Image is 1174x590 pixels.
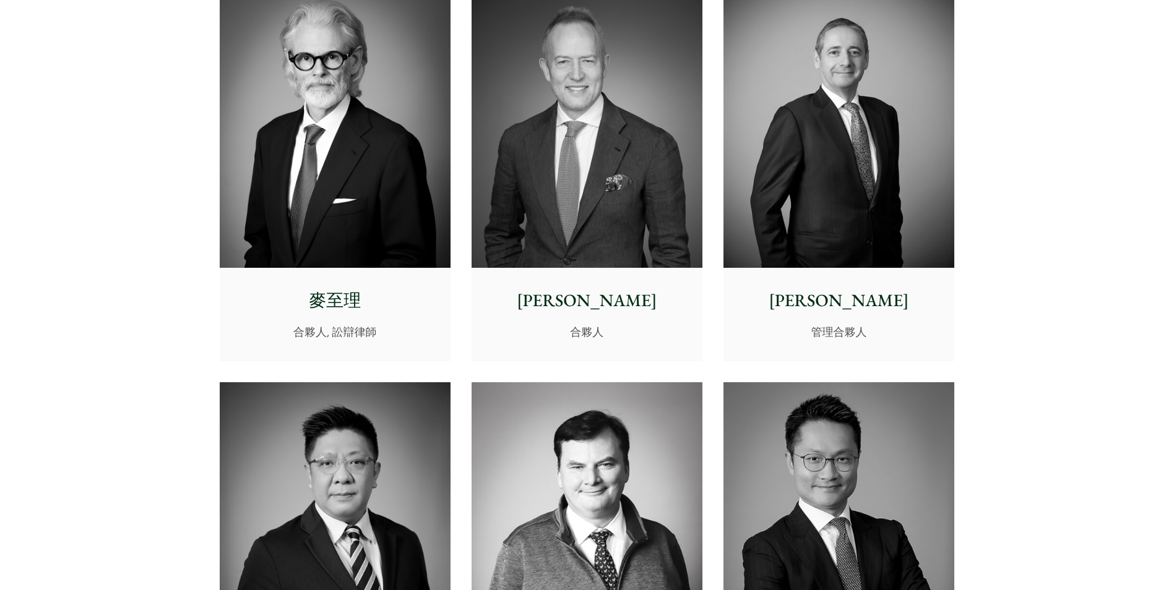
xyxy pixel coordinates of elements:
[733,323,944,340] p: 管理合夥人
[230,288,441,314] p: 麥至理
[230,323,441,340] p: 合夥人, 訟辯律師
[481,323,693,340] p: 合夥人
[733,288,944,314] p: [PERSON_NAME]
[481,288,693,314] p: [PERSON_NAME]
